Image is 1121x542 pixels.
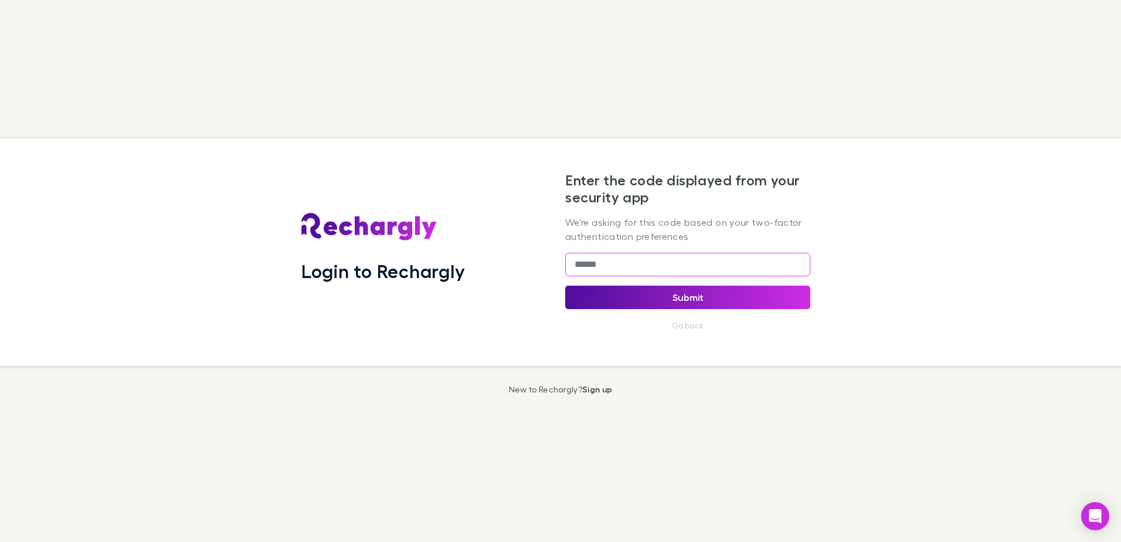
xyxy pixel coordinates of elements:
[582,384,612,394] a: Sign up
[565,215,810,243] p: We're asking for this code based on your two-factor authentication preferences
[1081,502,1109,530] div: Open Intercom Messenger
[301,260,465,282] h1: Login to Rechargly
[565,172,810,206] h2: Enter the code displayed from your security app
[301,213,437,241] img: Rechargly's Logo
[509,385,613,394] p: New to Rechargly?
[565,286,810,309] button: Submit
[665,319,711,333] button: Go back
